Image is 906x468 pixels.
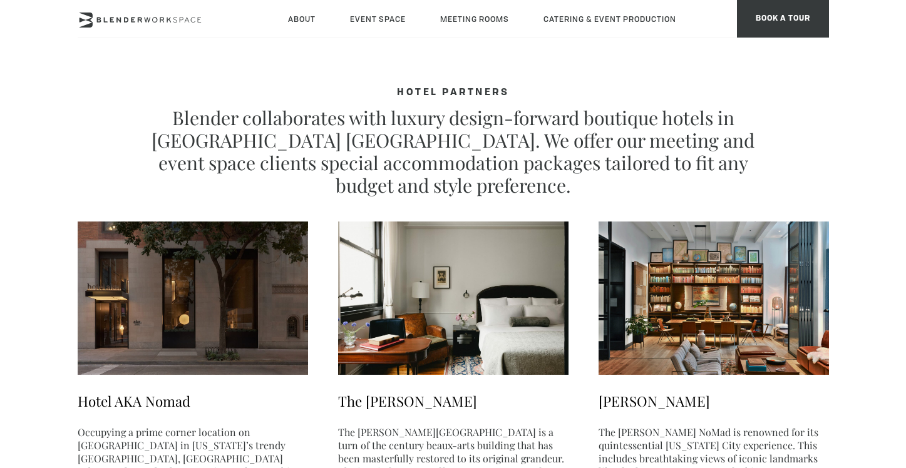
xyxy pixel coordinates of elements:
[338,221,569,375] img: thened-room-1300x867.jpg
[338,392,569,411] h3: The [PERSON_NAME]
[78,221,308,375] img: aka-nomad-01-1300x867.jpg
[78,392,308,411] h3: Hotel AKA Nomad
[140,88,766,99] h4: HOTEL PARTNERS
[599,221,829,375] img: Arlo-NoMad-12-Studio-3-1300x1040.jpg
[599,366,829,411] a: [PERSON_NAME]
[140,106,766,196] p: Blender collaborates with luxury design-forward boutique hotels in [GEOGRAPHIC_DATA] [GEOGRAPHIC_...
[599,392,829,411] h3: [PERSON_NAME]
